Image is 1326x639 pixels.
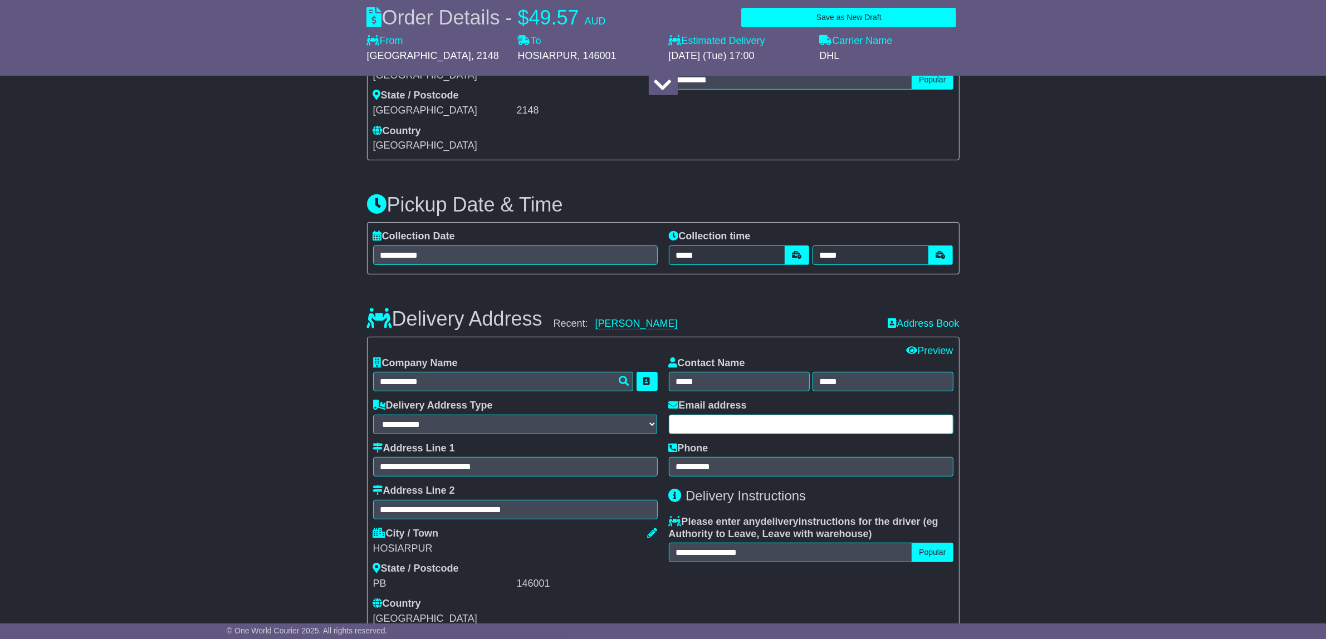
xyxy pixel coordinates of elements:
div: HOSIARPUR [373,543,658,555]
label: Country [373,598,421,610]
button: Popular [912,543,953,562]
label: Collection Date [373,230,455,243]
label: State / Postcode [373,90,459,102]
span: eg Authority to Leave, Leave with warehouse [669,516,938,539]
label: Carrier Name [820,35,893,47]
label: Company Name [373,357,458,370]
span: delivery [761,516,799,527]
div: 146001 [517,578,658,590]
span: HOSIARPUR [518,50,578,61]
span: Delivery Instructions [686,488,806,503]
label: State / Postcode [373,563,459,575]
label: Address Line 1 [373,443,455,455]
label: City / Town [373,528,439,540]
label: Collection time [669,230,751,243]
label: Phone [669,443,708,455]
label: Email address [669,400,747,412]
span: [GEOGRAPHIC_DATA] [373,613,477,624]
a: [PERSON_NAME] [595,318,678,330]
span: AUD [585,16,606,27]
label: Please enter any instructions for the driver ( ) [669,516,953,540]
div: Order Details - [367,6,606,30]
label: From [367,35,403,47]
div: Recent: [554,318,877,330]
label: Address Line 2 [373,485,455,497]
label: Country [373,125,421,137]
span: $ [518,6,529,29]
h3: Pickup Date & Time [367,194,960,216]
div: DHL [820,50,960,62]
span: © One World Courier 2025. All rights reserved. [227,626,388,635]
div: [GEOGRAPHIC_DATA] [373,105,514,117]
label: Delivery Address Type [373,400,493,412]
label: To [518,35,541,47]
h3: Delivery Address [367,308,542,330]
div: [DATE] (Tue) 17:00 [669,50,809,62]
a: Preview [906,345,953,356]
span: [GEOGRAPHIC_DATA] [373,140,477,151]
div: 2148 [517,105,658,117]
div: PB [373,578,514,590]
label: Contact Name [669,357,745,370]
span: 49.57 [529,6,579,29]
a: Address Book [888,318,959,329]
span: [GEOGRAPHIC_DATA] [367,50,471,61]
span: , 2148 [471,50,499,61]
label: Estimated Delivery [669,35,809,47]
button: Save as New Draft [741,8,956,27]
span: , 146001 [578,50,616,61]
